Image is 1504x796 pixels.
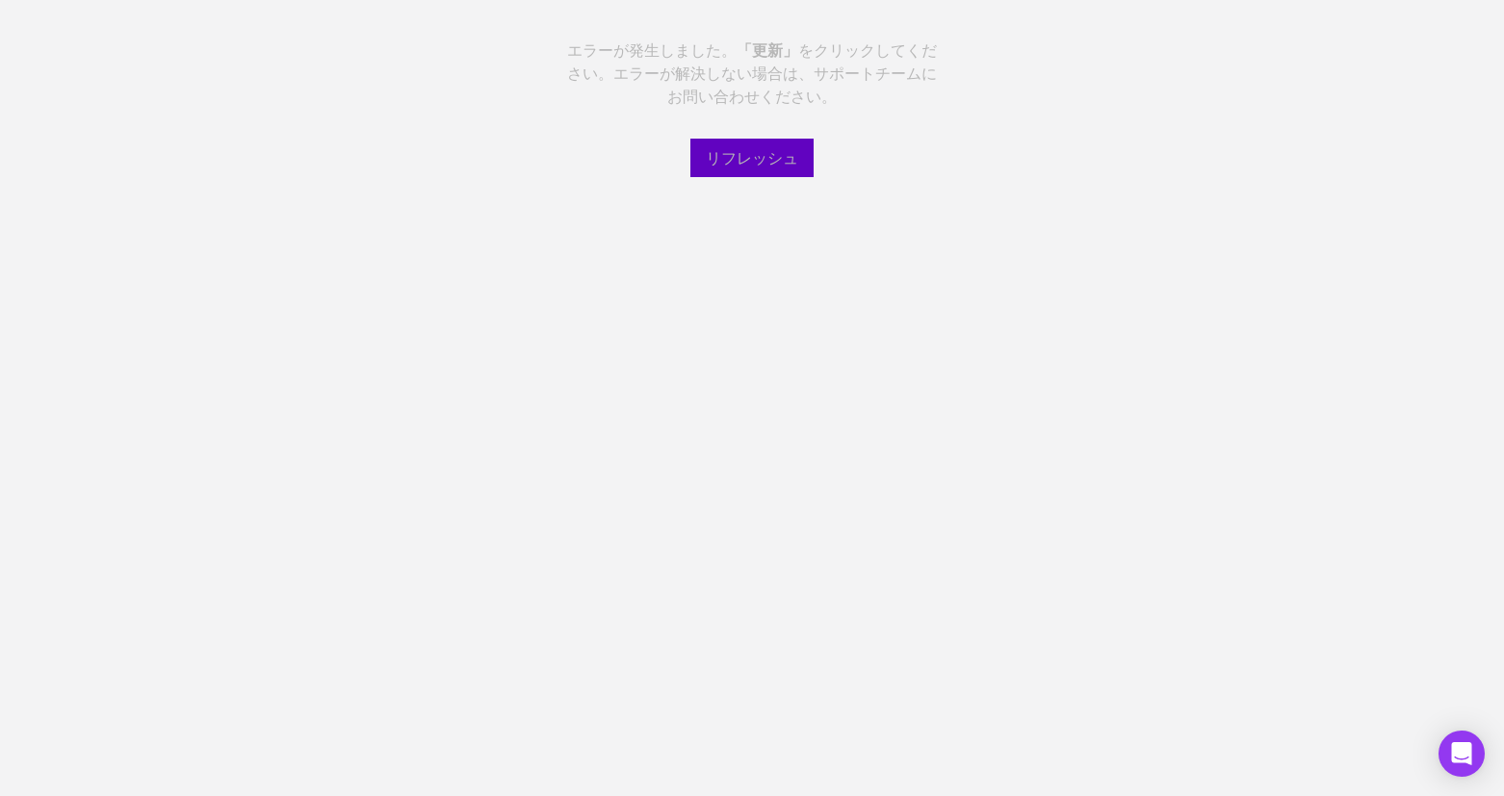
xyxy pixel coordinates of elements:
font: 「更新」 [737,39,798,61]
div: インターコムメッセンジャーを開く [1439,731,1485,777]
font: エラーが発生しました。 [567,39,737,61]
button: リフレッシュ [690,139,814,177]
font: をクリックしてください。エラーが解決しない場合は、サポートチームにお問い合わせください。 [567,39,937,107]
font: リフレッシュ [706,147,798,168]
